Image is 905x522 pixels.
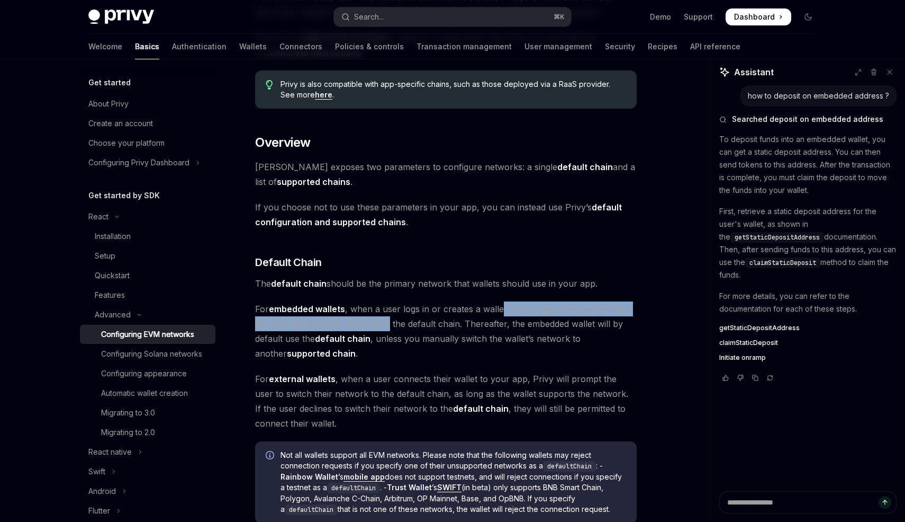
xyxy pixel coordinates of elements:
span: Default Chain [255,255,322,270]
button: Toggle dark mode [800,8,817,25]
a: Migrating to 2.0 [80,423,215,442]
a: default chain [557,162,613,173]
button: Vote that response was good [719,373,732,383]
span: For , when a user connects their wallet to your app, Privy will prompt the user to switch their n... [255,371,637,431]
div: Setup [95,250,115,262]
a: Security [605,34,635,59]
a: Create an account [80,114,215,133]
button: Searched deposit on embedded address [719,114,897,125]
div: how to deposit on embedded address ? [748,91,889,101]
button: Toggle Swift section [80,462,215,481]
a: Quickstart [80,266,215,285]
div: Features [95,289,125,302]
div: Migrating to 2.0 [101,426,155,439]
strong: default chain [315,333,370,344]
span: [PERSON_NAME] exposes two parameters to configure networks: a single and a list of . [255,160,637,189]
div: Quickstart [95,269,130,282]
div: Configuring Solana networks [101,348,202,360]
button: Toggle React native section [80,443,215,462]
div: Create an account [88,117,153,130]
svg: Info [266,451,276,462]
img: dark logo [88,10,154,24]
button: Toggle Android section [80,482,215,501]
span: getStaticDepositAddress [719,324,800,332]
a: Transaction management [417,34,512,59]
div: Android [88,485,116,498]
div: Automatic wallet creation [101,387,188,400]
span: Searched deposit on embedded address [732,114,883,125]
p: For more details, you can refer to the documentation for each of these steps. [719,290,897,315]
a: Installation [80,227,215,246]
a: Policies & controls [335,34,404,59]
strong: default chain [453,403,509,414]
a: Demo [650,12,671,22]
strong: embedded wallets [269,304,345,314]
button: Toggle Advanced section [80,305,215,324]
div: Advanced [95,308,131,321]
strong: default chain [557,162,613,172]
a: supported chains [277,176,350,188]
div: Choose your platform [88,137,165,149]
div: React native [88,446,132,458]
svg: Tip [266,80,273,90]
a: Support [684,12,713,22]
span: Overview [255,134,310,151]
a: Wallets [239,34,267,59]
code: defaultChain [543,461,596,472]
strong: Rainbow Wallet [280,472,338,481]
span: The should be the primary network that wallets should use in your app. [255,276,637,291]
div: React [88,210,108,223]
span: Privy is also compatible with app-specific chains, such as those deployed via a RaaS provider. Se... [280,79,626,100]
button: Toggle React section [80,207,215,226]
strong: external wallets [269,374,336,384]
span: getStaticDepositAddress [735,233,820,242]
div: About Privy [88,98,129,110]
span: claimStaticDeposit [749,259,816,267]
h5: Get started [88,76,131,89]
div: Flutter [88,505,110,517]
textarea: Ask a question... [719,491,897,514]
a: Initiate onramp [719,353,897,362]
span: If you choose not to use these parameters in your app, you can instead use Privy’s . [255,200,637,229]
a: here [315,90,332,100]
div: Search... [354,11,384,23]
div: Configuring Privy Dashboard [88,156,189,169]
button: Toggle Configuring Privy Dashboard section [80,153,215,172]
strong: default chain [271,278,327,289]
span: Initiate onramp [719,353,766,362]
a: Connectors [279,34,322,59]
div: Configuring appearance [101,367,187,380]
a: API reference [690,34,740,59]
span: ⌘ K [554,13,565,21]
p: First, retrieve a static deposit address for the user's wallet, as shown in the documentation. Th... [719,205,897,281]
p: To deposit funds into an embedded wallet, you can get a static deposit address. You can then send... [719,133,897,197]
a: Features [80,286,215,305]
span: Dashboard [734,12,775,22]
a: Dashboard [726,8,791,25]
a: Configuring Solana networks [80,344,215,364]
a: Migrating to 3.0 [80,403,215,422]
a: Welcome [88,34,122,59]
strong: supported chain [287,348,356,359]
a: getStaticDepositAddress [719,324,897,332]
a: Automatic wallet creation [80,384,215,403]
a: claimStaticDeposit [719,339,897,347]
a: mobile app [343,472,385,482]
a: Authentication [172,34,227,59]
button: Send message [879,496,891,509]
a: Configuring appearance [80,364,215,383]
div: Configuring EVM networks [101,328,194,341]
div: Migrating to 3.0 [101,406,155,419]
button: Open search [334,7,571,26]
a: About Privy [80,94,215,113]
a: Choose your platform [80,134,215,153]
h5: Get started by SDK [88,189,160,202]
button: Reload last chat [764,373,776,383]
span: For , when a user logs in or creates a wallet in your app, Privy will initialize the embedded wal... [255,302,637,361]
span: claimStaticDeposit [719,339,778,347]
div: Swift [88,465,105,478]
a: Configuring EVM networks [80,325,215,344]
a: User management [524,34,592,59]
span: Not all wallets support all EVM networks. Please note that the following wallets may reject conne... [280,450,626,515]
